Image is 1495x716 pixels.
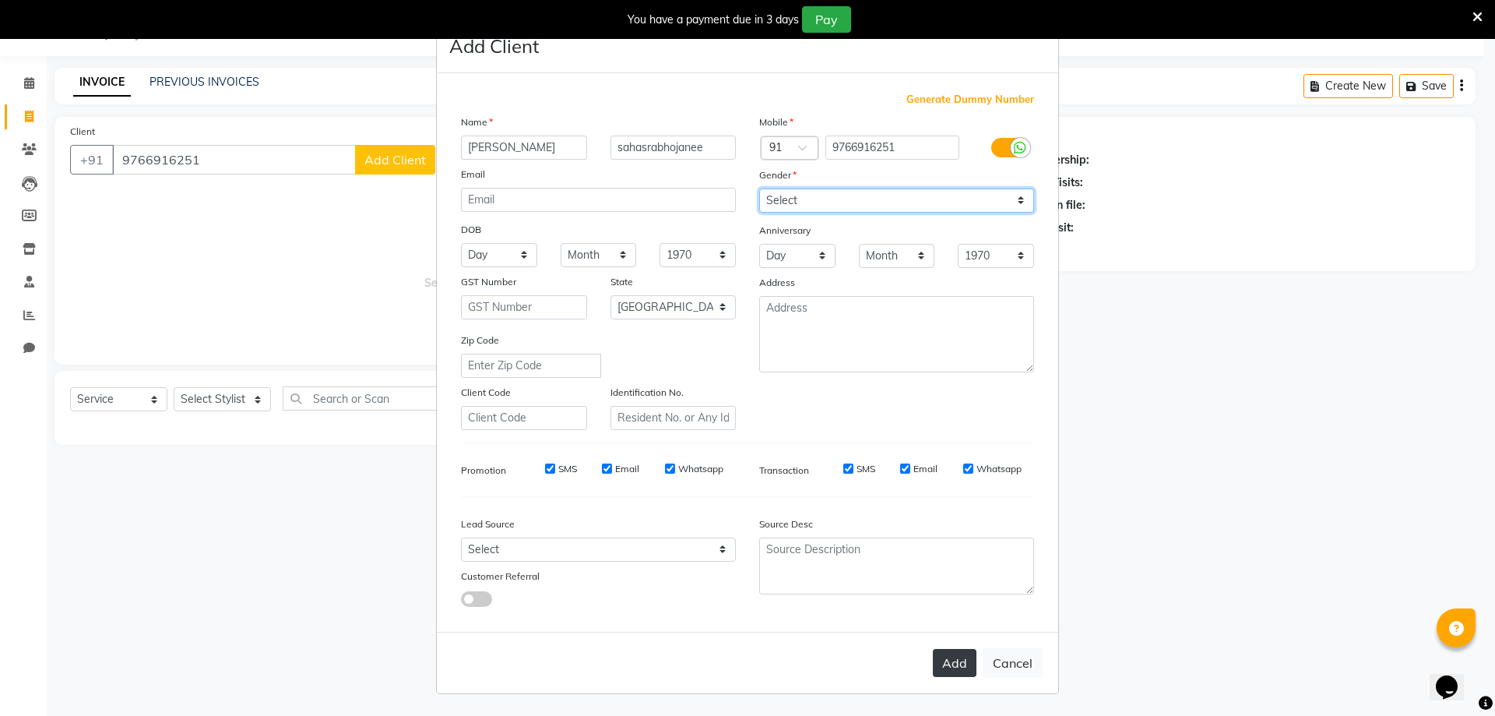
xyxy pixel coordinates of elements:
[610,275,633,289] label: State
[461,333,499,347] label: Zip Code
[615,462,639,476] label: Email
[759,517,813,531] label: Source Desc
[610,136,737,160] input: Last Name
[628,12,799,28] div: You have a payment due in 3 days
[461,136,587,160] input: First Name
[976,462,1022,476] label: Whatsapp
[759,276,795,290] label: Address
[461,354,601,378] input: Enter Zip Code
[983,648,1043,678] button: Cancel
[825,136,960,160] input: Mobile
[461,406,587,430] input: Client Code
[461,188,736,212] input: Email
[610,406,737,430] input: Resident No. or Any Id
[678,462,723,476] label: Whatsapp
[759,464,809,478] label: Transaction
[1430,654,1479,700] iframe: chat widget
[759,168,797,182] label: Gender
[913,462,937,476] label: Email
[759,224,811,238] label: Anniversary
[461,168,485,182] label: Email
[857,462,875,476] label: SMS
[610,386,684,400] label: Identification No.
[906,92,1034,108] span: Generate Dummy Number
[461,464,506,478] label: Promotion
[461,295,587,319] input: GST Number
[461,570,540,584] label: Customer Referral
[461,223,481,237] label: DOB
[461,386,511,400] label: Client Code
[461,115,493,129] label: Name
[558,462,577,476] label: SMS
[461,275,516,289] label: GST Number
[461,517,515,531] label: Lead Source
[933,649,976,677] button: Add
[759,115,793,129] label: Mobile
[449,32,539,60] h4: Add Client
[802,6,851,33] button: Pay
